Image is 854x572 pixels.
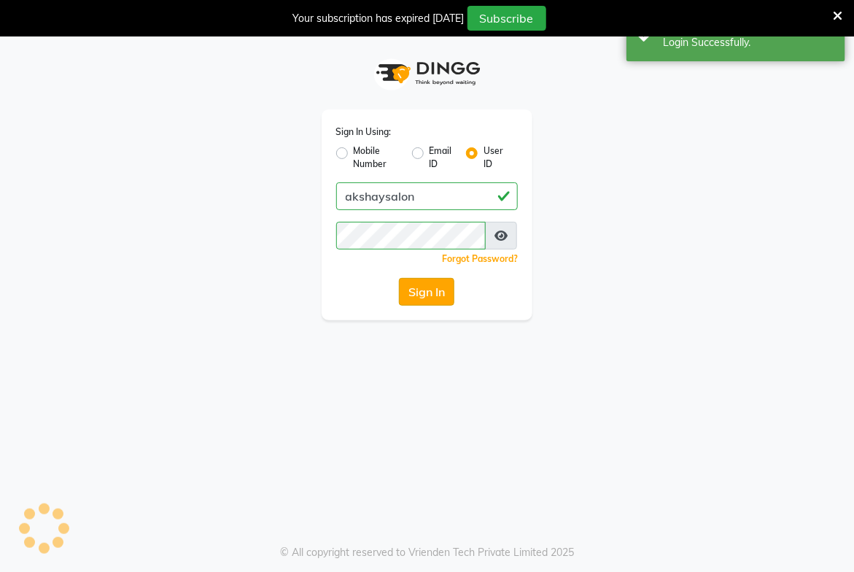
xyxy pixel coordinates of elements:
input: Username [336,182,519,210]
label: Email ID [430,144,454,171]
div: Your subscription has expired [DATE] [293,11,465,26]
label: User ID [484,144,506,171]
a: Forgot Password? [442,253,518,264]
label: Sign In Using: [336,125,392,139]
div: Login Successfully. [663,35,834,50]
button: Subscribe [467,6,546,31]
img: logo1.svg [368,52,485,95]
input: Username [336,222,486,250]
button: Sign In [399,278,454,306]
label: Mobile Number [354,144,400,171]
